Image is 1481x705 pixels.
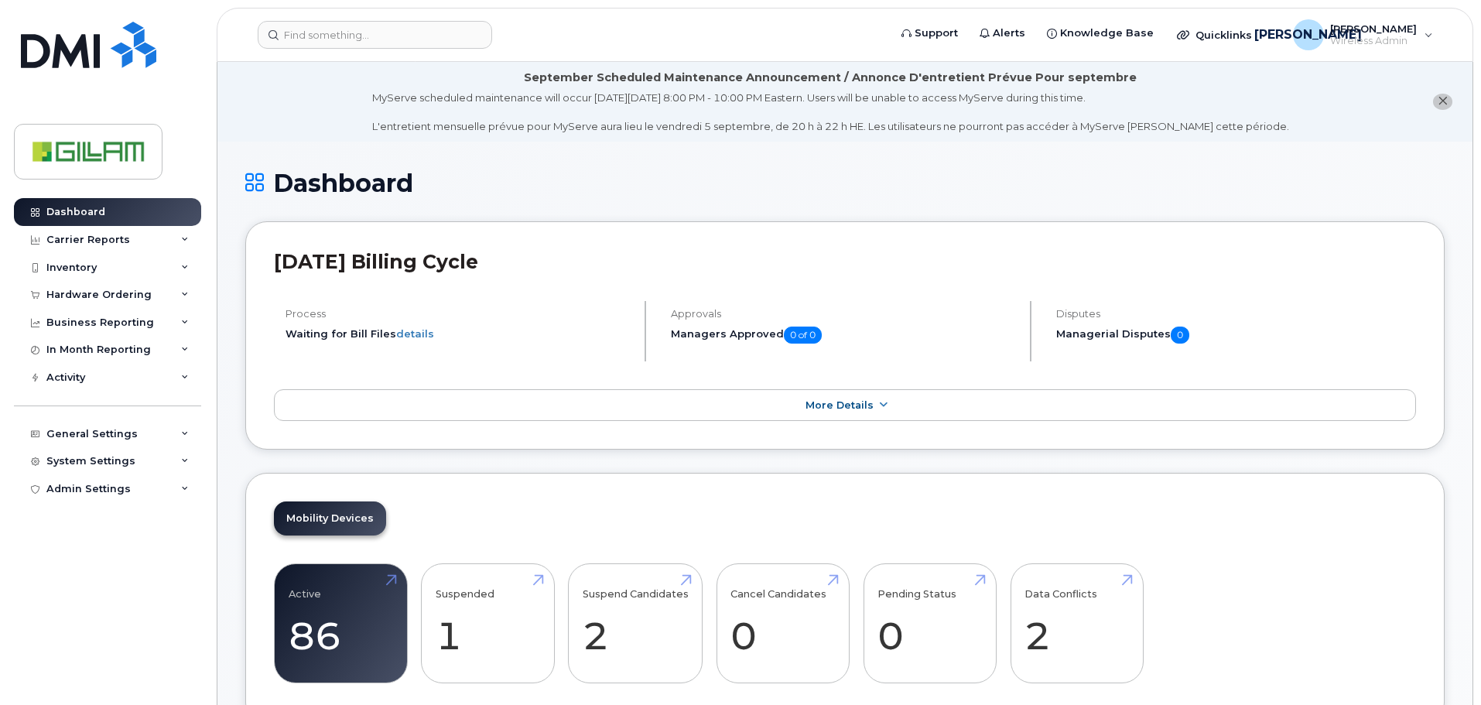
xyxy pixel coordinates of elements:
div: September Scheduled Maintenance Announcement / Annonce D'entretient Prévue Pour septembre [524,70,1137,86]
a: Suspended 1 [436,573,540,675]
h5: Managers Approved [671,327,1017,344]
div: MyServe scheduled maintenance will occur [DATE][DATE] 8:00 PM - 10:00 PM Eastern. Users will be u... [372,91,1289,134]
h5: Managerial Disputes [1056,327,1416,344]
span: 0 [1171,327,1189,344]
a: Cancel Candidates 0 [730,573,835,675]
span: 0 of 0 [784,327,822,344]
h4: Disputes [1056,308,1416,320]
button: close notification [1433,94,1452,110]
a: Mobility Devices [274,501,386,536]
a: Pending Status 0 [877,573,982,675]
a: Active 86 [289,573,393,675]
a: details [396,327,434,340]
a: Suspend Candidates 2 [583,573,689,675]
h1: Dashboard [245,169,1445,197]
h4: Process [286,308,631,320]
span: More Details [805,399,874,411]
h4: Approvals [671,308,1017,320]
h2: [DATE] Billing Cycle [274,250,1416,273]
li: Waiting for Bill Files [286,327,631,341]
a: Data Conflicts 2 [1024,573,1129,675]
